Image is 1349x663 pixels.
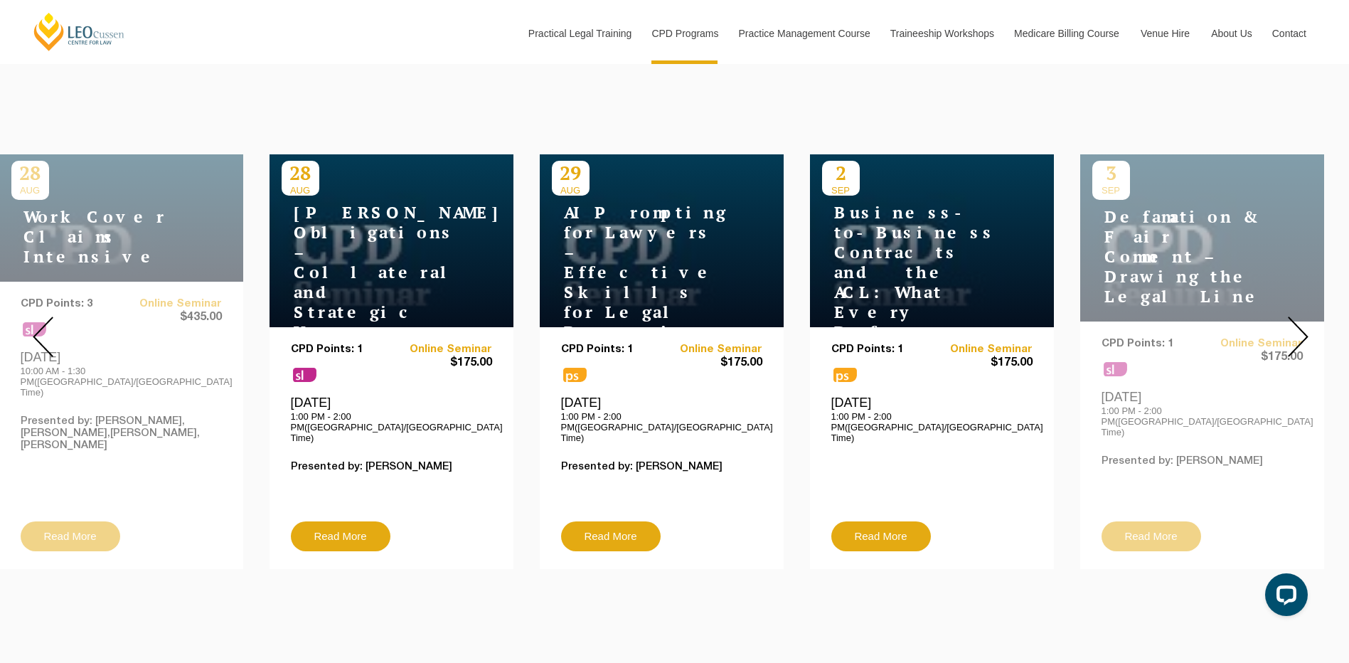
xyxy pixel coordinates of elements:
[291,461,492,473] p: Presented by: [PERSON_NAME]
[561,395,762,443] div: [DATE]
[291,521,390,551] a: Read More
[1130,3,1200,64] a: Venue Hire
[291,411,492,443] p: 1:00 PM - 2:00 PM([GEOGRAPHIC_DATA]/[GEOGRAPHIC_DATA] Time)
[822,203,1000,382] h4: Business-to-Business Contracts and the ACL: What Every Drafter Needs to Know
[833,368,857,382] span: ps
[831,395,1033,443] div: [DATE]
[561,411,762,443] p: 1:00 PM - 2:00 PM([GEOGRAPHIC_DATA]/[GEOGRAPHIC_DATA] Time)
[822,161,860,185] p: 2
[391,356,492,371] span: $175.00
[822,185,860,196] span: SEP
[518,3,641,64] a: Practical Legal Training
[661,356,762,371] span: $175.00
[561,521,661,551] a: Read More
[563,368,587,382] span: ps
[291,344,392,356] p: CPD Points: 1
[932,344,1033,356] a: Online Seminar
[291,395,492,443] div: [DATE]
[282,185,319,196] span: AUG
[1262,3,1317,64] a: Contact
[33,317,53,357] img: Prev
[552,161,590,185] p: 29
[561,344,662,356] p: CPD Points: 1
[641,3,727,64] a: CPD Programs
[1254,568,1313,627] iframe: LiveChat chat widget
[282,203,459,342] h4: [PERSON_NAME] Obligations – Collateral and Strategic Uses
[552,185,590,196] span: AUG
[932,356,1033,371] span: $175.00
[391,344,492,356] a: Online Seminar
[561,461,762,473] p: Presented by: [PERSON_NAME]
[880,3,1003,64] a: Traineeship Workshops
[32,11,127,52] a: [PERSON_NAME] Centre for Law
[831,411,1033,443] p: 1:00 PM - 2:00 PM([GEOGRAPHIC_DATA]/[GEOGRAPHIC_DATA] Time)
[728,3,880,64] a: Practice Management Course
[1200,3,1262,64] a: About Us
[831,521,931,551] a: Read More
[282,161,319,185] p: 28
[552,203,730,342] h4: AI Prompting for Lawyers – Effective Skills for Legal Practice
[831,344,932,356] p: CPD Points: 1
[293,368,316,382] span: sl
[661,344,762,356] a: Online Seminar
[1288,317,1308,357] img: Next
[1003,3,1130,64] a: Medicare Billing Course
